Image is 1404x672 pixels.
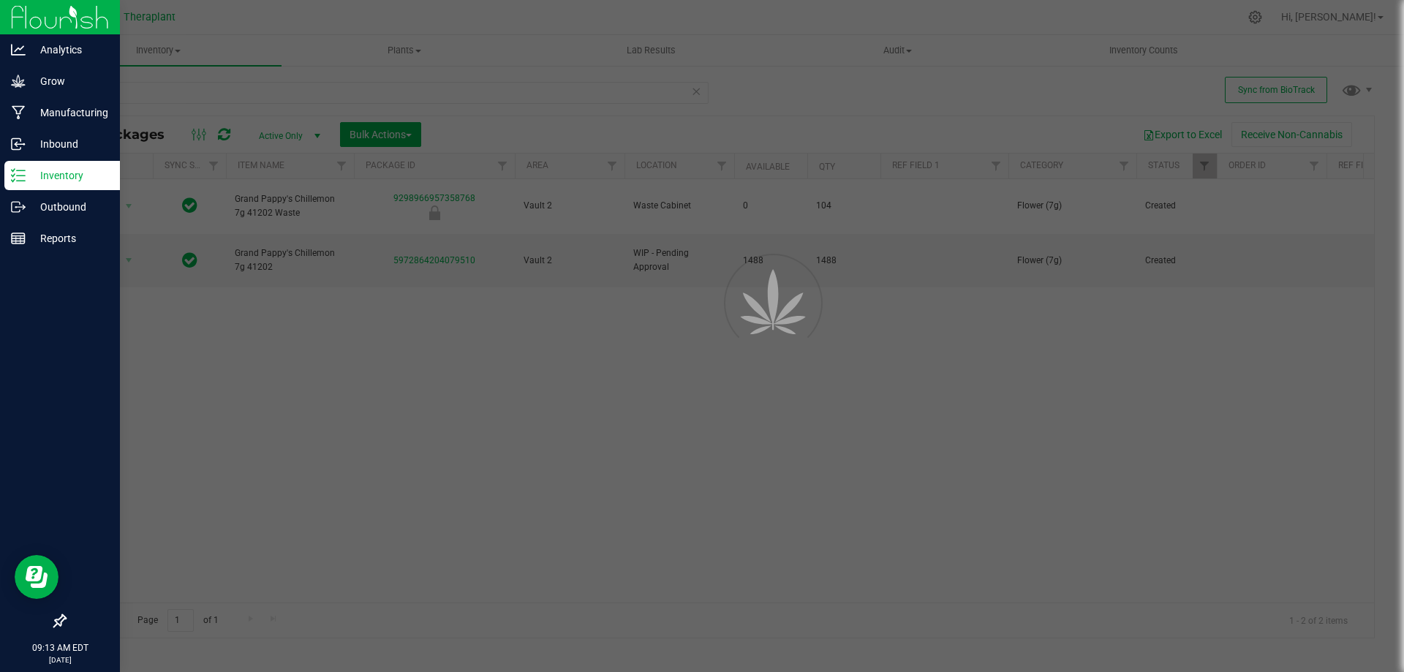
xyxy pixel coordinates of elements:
[26,198,113,216] p: Outbound
[11,168,26,183] inline-svg: Inventory
[7,654,113,665] p: [DATE]
[11,137,26,151] inline-svg: Inbound
[11,200,26,214] inline-svg: Outbound
[15,555,58,599] iframe: Resource center
[7,641,113,654] p: 09:13 AM EDT
[26,167,113,184] p: Inventory
[11,105,26,120] inline-svg: Manufacturing
[26,72,113,90] p: Grow
[26,135,113,153] p: Inbound
[26,104,113,121] p: Manufacturing
[11,42,26,57] inline-svg: Analytics
[11,231,26,246] inline-svg: Reports
[26,41,113,58] p: Analytics
[26,230,113,247] p: Reports
[11,74,26,88] inline-svg: Grow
